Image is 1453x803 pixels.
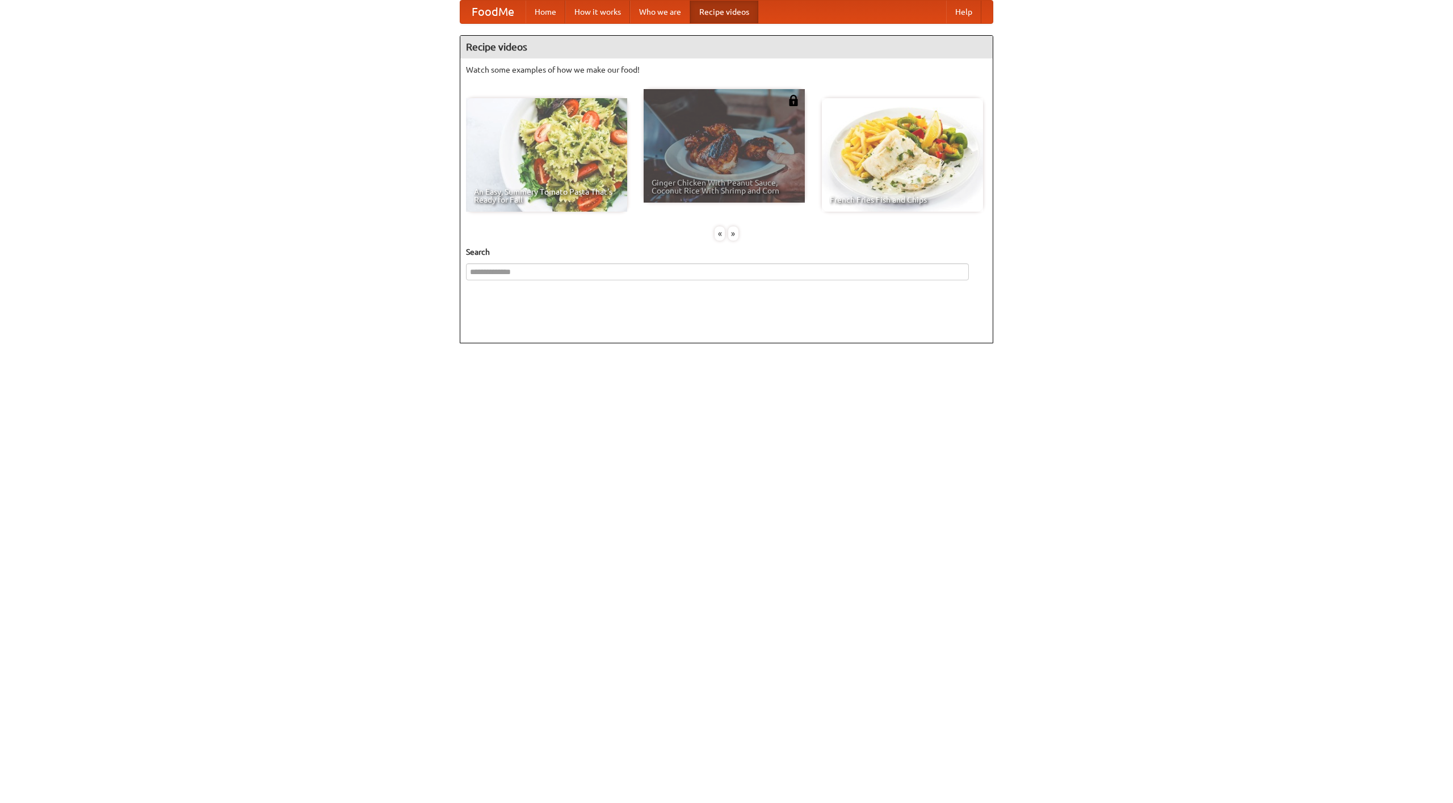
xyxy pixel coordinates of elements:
[728,226,738,241] div: »
[830,196,975,204] span: French Fries Fish and Chips
[565,1,630,23] a: How it works
[690,1,758,23] a: Recipe videos
[822,98,983,212] a: French Fries Fish and Chips
[946,1,981,23] a: Help
[460,1,526,23] a: FoodMe
[630,1,690,23] a: Who we are
[788,95,799,106] img: 483408.png
[474,188,619,204] span: An Easy, Summery Tomato Pasta That's Ready for Fall
[526,1,565,23] a: Home
[460,36,993,58] h4: Recipe videos
[466,246,987,258] h5: Search
[466,64,987,75] p: Watch some examples of how we make our food!
[466,98,627,212] a: An Easy, Summery Tomato Pasta That's Ready for Fall
[715,226,725,241] div: «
